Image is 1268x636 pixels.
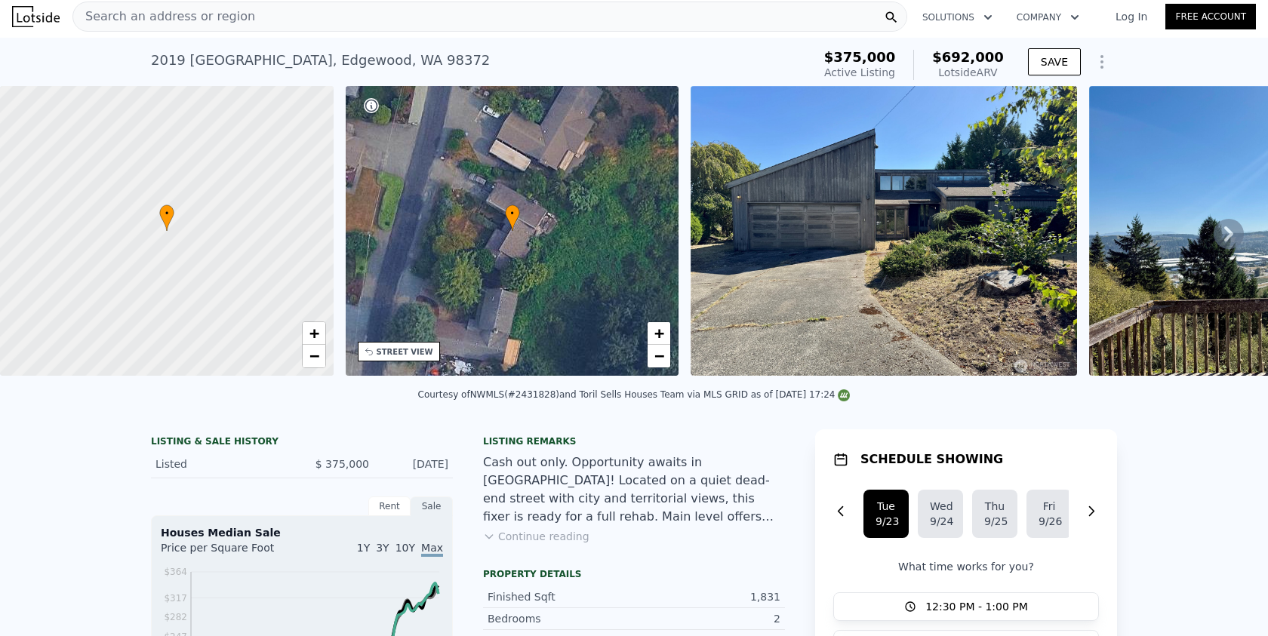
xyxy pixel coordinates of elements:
[151,435,453,450] div: LISTING & SALE HISTORY
[164,612,187,622] tspan: $282
[984,499,1005,514] div: Thu
[303,322,325,345] a: Zoom in
[833,559,1099,574] p: What time works for you?
[488,611,634,626] div: Bedrooms
[876,514,897,529] div: 9/23
[648,345,670,367] a: Zoom out
[505,207,520,220] span: •
[151,50,490,71] div: 2019 [GEOGRAPHIC_DATA] , Edgewood , WA 98372
[1097,9,1165,24] a: Log In
[932,65,1004,80] div: Lotside ARV
[161,540,302,564] div: Price per Square Foot
[505,204,520,231] div: •
[483,529,589,544] button: Continue reading
[155,456,290,472] div: Listed
[161,525,443,540] div: Houses Median Sale
[1005,4,1091,31] button: Company
[1028,48,1081,75] button: SAVE
[1165,4,1256,29] a: Free Account
[918,490,963,538] button: Wed9/24
[876,499,897,514] div: Tue
[648,322,670,345] a: Zoom in
[824,49,896,65] span: $375,000
[483,453,785,526] div: Cash out only. Opportunity awaits in [GEOGRAPHIC_DATA]! Located on a quiet dead-end street with c...
[381,456,448,472] div: [DATE]
[368,496,411,516] div: Rent
[357,542,370,554] span: 1Y
[654,324,664,343] span: +
[860,450,1003,469] h1: SCHEDULE SHOWING
[309,346,319,365] span: −
[12,6,60,27] img: Lotside
[838,389,850,401] img: NWMLS Logo
[634,589,780,604] div: 1,831
[691,86,1077,376] img: Sale: 169756043 Parcel: 100430869
[634,611,780,626] div: 2
[376,542,389,554] span: 3Y
[1026,490,1072,538] button: Fri9/26
[833,592,1099,621] button: 12:30 PM - 1:00 PM
[1039,514,1060,529] div: 9/26
[824,66,895,78] span: Active Listing
[863,490,909,538] button: Tue9/23
[930,499,951,514] div: Wed
[910,4,1005,31] button: Solutions
[395,542,415,554] span: 10Y
[984,514,1005,529] div: 9/25
[1039,499,1060,514] div: Fri
[159,207,174,220] span: •
[483,435,785,447] div: Listing remarks
[972,490,1017,538] button: Thu9/25
[411,496,453,516] div: Sale
[930,514,951,529] div: 9/24
[418,389,851,400] div: Courtesy of NWMLS (#2431828) and Toril Sells Houses Team via MLS GRID as of [DATE] 17:24
[483,568,785,580] div: Property details
[315,458,369,470] span: $ 375,000
[164,567,187,577] tspan: $364
[654,346,664,365] span: −
[73,8,255,26] span: Search an address or region
[1087,47,1117,77] button: Show Options
[303,345,325,367] a: Zoom out
[925,599,1028,614] span: 12:30 PM - 1:00 PM
[377,346,433,358] div: STREET VIEW
[159,204,174,231] div: •
[488,589,634,604] div: Finished Sqft
[309,324,319,343] span: +
[932,49,1004,65] span: $692,000
[421,542,443,557] span: Max
[164,593,187,604] tspan: $317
